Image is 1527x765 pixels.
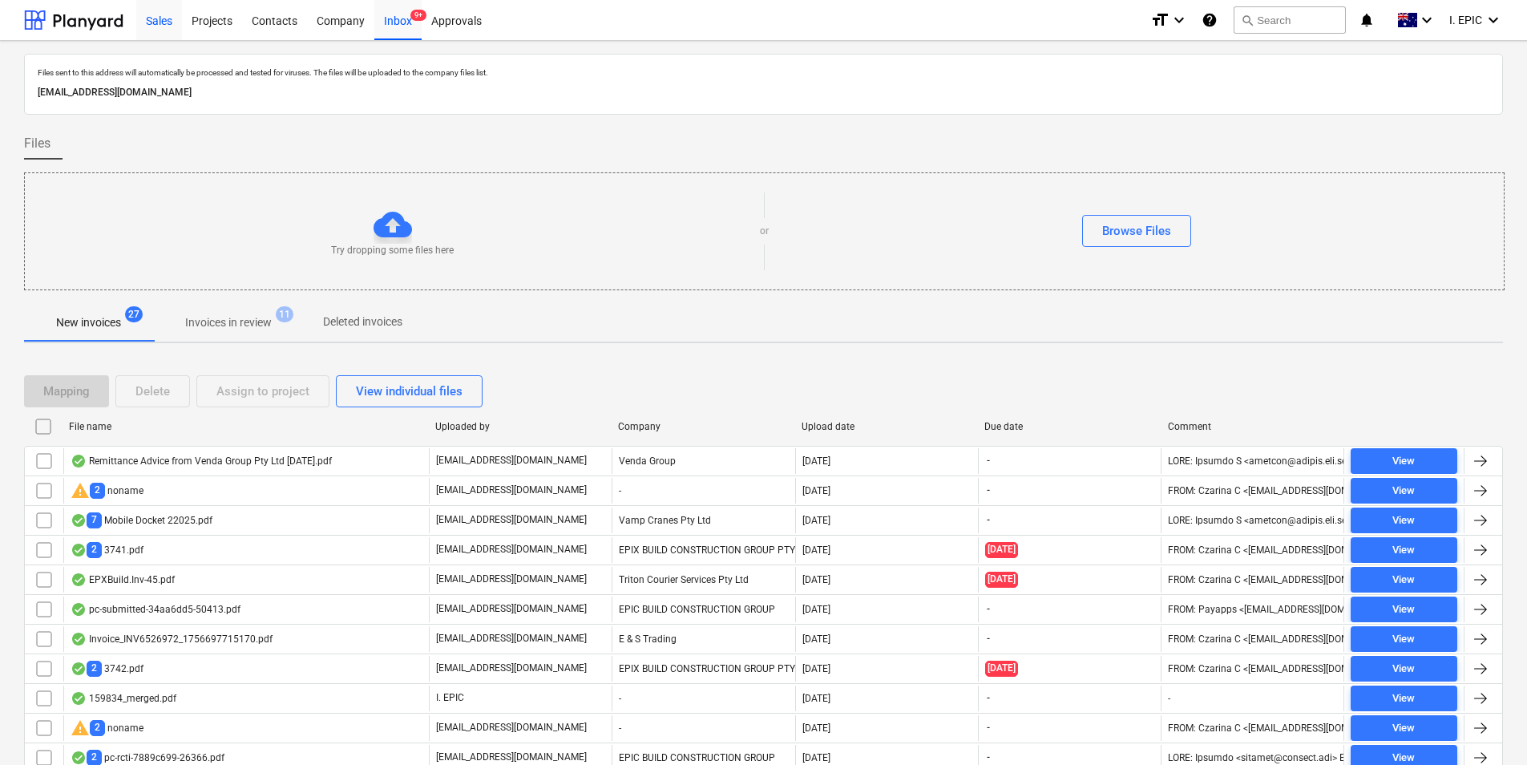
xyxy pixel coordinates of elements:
[802,421,972,432] div: Upload date
[802,693,830,704] div: [DATE]
[71,661,143,676] div: 3742.pdf
[87,512,102,528] span: 7
[612,597,794,622] div: EPIC BUILD CONSTRUCTION GROUP
[802,604,830,615] div: [DATE]
[336,375,483,407] button: View individual files
[71,573,87,586] div: OCR finished
[1202,10,1218,30] i: Knowledge base
[436,691,464,705] p: I. EPIC
[71,662,87,675] div: OCR finished
[802,752,830,763] div: [DATE]
[1392,452,1415,471] div: View
[985,751,992,764] span: -
[125,306,143,322] span: 27
[436,484,587,497] p: [EMAIL_ADDRESS][DOMAIN_NAME]
[1234,6,1346,34] button: Search
[71,544,87,557] div: OCR finished
[985,691,992,705] span: -
[985,513,992,527] span: -
[1447,688,1527,765] div: Chat Widget
[71,751,87,764] div: OCR finished
[1351,686,1457,711] button: View
[185,314,272,331] p: Invoices in review
[985,484,992,497] span: -
[1449,14,1482,26] span: I. EPIC
[356,381,463,402] div: View individual files
[71,573,175,586] div: EPXBuild.Inv-45.pdf
[87,661,102,676] span: 2
[436,662,587,675] p: [EMAIL_ADDRESS][DOMAIN_NAME]
[90,720,105,735] span: 2
[618,421,788,432] div: Company
[71,692,176,705] div: 159834_merged.pdf
[1168,693,1170,704] div: -
[71,542,143,557] div: 3741.pdf
[802,544,830,556] div: [DATE]
[1351,537,1457,563] button: View
[56,314,121,331] p: New invoices
[985,661,1018,676] span: [DATE]
[71,481,90,500] span: warning
[71,692,87,705] div: OCR finished
[87,750,102,765] span: 2
[38,84,1489,101] p: [EMAIL_ADDRESS][DOMAIN_NAME]
[1351,448,1457,474] button: View
[1102,221,1171,241] div: Browse Files
[985,454,992,467] span: -
[71,455,87,467] div: OCR finished
[1417,10,1436,30] i: keyboard_arrow_down
[276,306,293,322] span: 11
[612,715,794,741] div: -
[87,542,102,557] span: 2
[1168,421,1338,432] div: Comment
[802,485,830,496] div: [DATE]
[24,134,50,153] span: Files
[1392,660,1415,678] div: View
[436,513,587,527] p: [EMAIL_ADDRESS][DOMAIN_NAME]
[1169,10,1189,30] i: keyboard_arrow_down
[71,481,143,500] div: noname
[323,314,402,330] p: Deleted invoices
[71,603,240,616] div: pc-submitted-34aa6dd5-50413.pdf
[331,244,454,257] p: Try dropping some files here
[71,718,90,738] span: warning
[802,633,830,645] div: [DATE]
[410,10,426,21] span: 9+
[71,455,332,467] div: Remittance Advice from Venda Group Pty Ltd [DATE].pdf
[436,751,587,764] p: [EMAIL_ADDRESS][DOMAIN_NAME]
[612,686,794,711] div: -
[436,454,587,467] p: [EMAIL_ADDRESS][DOMAIN_NAME]
[1392,719,1415,738] div: View
[985,632,992,646] span: -
[71,512,212,528] div: Mobile Docket 22025.pdf
[802,663,830,674] div: [DATE]
[760,225,769,238] p: or
[71,514,87,527] div: OCR finished
[1484,10,1503,30] i: keyboard_arrow_down
[1359,10,1375,30] i: notifications
[985,602,992,616] span: -
[1351,656,1457,682] button: View
[71,718,143,738] div: noname
[984,421,1154,432] div: Due date
[1351,508,1457,533] button: View
[985,572,1018,587] span: [DATE]
[612,626,794,652] div: E & S Trading
[612,448,794,474] div: Venda Group
[1392,541,1415,560] div: View
[802,455,830,467] div: [DATE]
[1351,567,1457,593] button: View
[1150,10,1169,30] i: format_size
[1351,597,1457,622] button: View
[1351,478,1457,504] button: View
[1392,482,1415,500] div: View
[71,603,87,616] div: OCR finished
[436,573,587,586] p: [EMAIL_ADDRESS][DOMAIN_NAME]
[38,67,1489,78] p: Files sent to this address will automatically be processed and tested for viruses. The files will...
[612,537,794,563] div: EPIX BUILD CONSTRUCTION GROUP PTY LTD
[612,508,794,533] div: Vamp Cranes Pty Ltd
[436,721,587,735] p: [EMAIL_ADDRESS][DOMAIN_NAME]
[612,478,794,504] div: -
[1392,601,1415,619] div: View
[90,483,105,498] span: 2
